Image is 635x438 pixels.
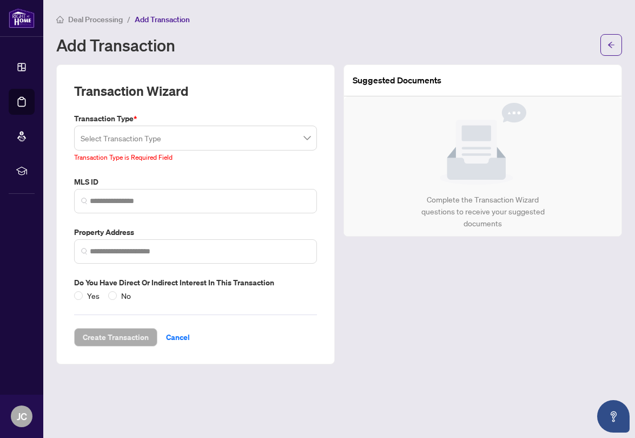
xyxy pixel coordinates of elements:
[74,82,188,100] h2: Transaction Wizard
[74,328,157,347] button: Create Transaction
[81,248,88,254] img: search_icon
[74,277,317,289] label: Do you have direct or indirect interest in this transaction
[353,74,441,87] article: Suggested Documents
[409,194,556,230] div: Complete the Transaction Wizard questions to receive your suggested documents
[81,198,88,204] img: search_icon
[157,328,199,347] button: Cancel
[607,41,615,49] span: arrow-left
[74,176,317,188] label: MLS ID
[17,409,27,424] span: JC
[597,400,630,433] button: Open asap
[74,153,173,161] span: Transaction Type is Required Field
[74,113,317,125] label: Transaction Type
[117,290,135,302] span: No
[9,8,35,28] img: logo
[166,329,190,346] span: Cancel
[127,13,130,25] li: /
[74,226,317,238] label: Property Address
[56,16,64,23] span: home
[440,103,526,185] img: Null State Icon
[68,15,123,24] span: Deal Processing
[135,15,190,24] span: Add Transaction
[83,290,104,302] span: Yes
[56,36,175,54] h1: Add Transaction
